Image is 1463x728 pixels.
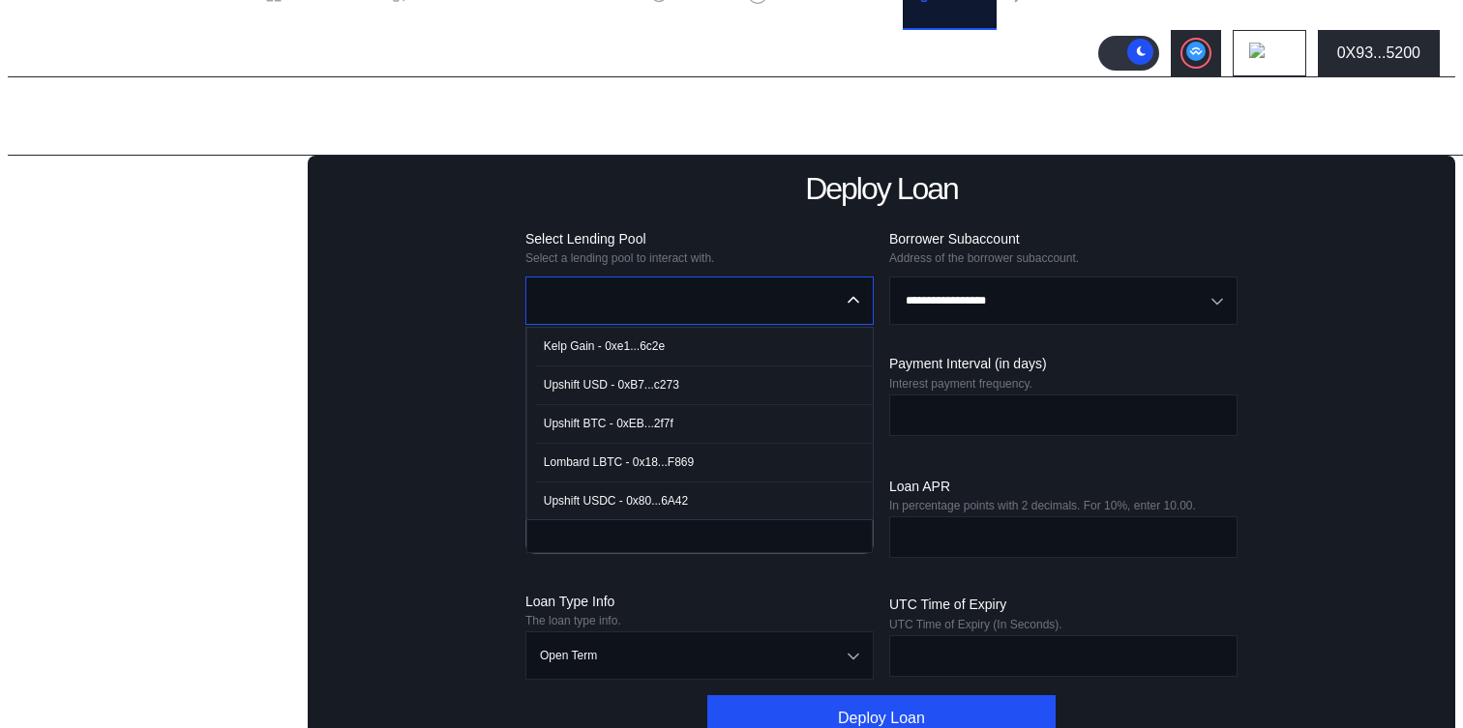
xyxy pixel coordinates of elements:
div: Upshift BTC - 0xEB...2f7f [544,417,673,430]
div: Lombard LBTC - 0x18...F869 [544,455,694,469]
div: Interest payment frequency. [889,377,1238,391]
div: Change Loan APR [46,422,271,445]
div: UTC Time of Expiry (In Seconds). [889,618,1238,631]
div: Set Loans Deployer and Operator [46,297,271,337]
div: UTC Time of Expiry [889,596,1238,613]
div: In percentage points with 2 decimals. For 10%, enter 10.00. [889,499,1238,512]
div: The loan type info. [525,614,874,627]
div: Collateral [34,703,100,720]
button: Close menu [525,277,874,325]
div: Accept Loan Principal [46,267,271,290]
div: Call Loan [46,481,271,505]
div: Set Loan Fees [46,451,271,475]
button: Lombard LBTC - 0x18...F869 [527,444,873,482]
button: chain logo [1233,30,1306,76]
button: Kelp Gain - 0xe1...6c2e [527,328,873,366]
div: Set Loan Fees [27,666,302,693]
img: chain logo [1249,43,1270,64]
button: Upshift USDC - 0x80...6A42 [527,482,873,521]
div: Open Term [540,649,597,662]
div: Admin Page [23,99,172,134]
div: Select a lending pool to interact with. [525,251,874,265]
div: 0X93...5200 [1337,44,1420,62]
div: Upshift USDC - 0x80...6A42 [544,494,688,508]
div: Fund Loan [46,237,271,260]
div: Kelp Gain - 0xe1...6c2e [544,339,665,353]
button: Open menu [525,631,874,680]
div: Upshift USD - 0xB7...c273 [544,378,679,392]
div: Lending Pools [34,180,132,197]
button: 0X93...5200 [1318,30,1440,76]
div: Update Processing Hour and Issuance Limits [46,344,271,385]
div: Loan APR [889,478,1238,495]
div: Address of the borrower subaccount. [889,251,1238,265]
button: Upshift USD - 0xB7...c273 [527,366,873,405]
button: Upshift BTC - 0xEB...2f7f [527,405,873,444]
div: Set Withdrawal [27,634,302,661]
div: Payment Interval (in days) [889,355,1238,372]
div: Deploy Loan [46,207,271,230]
button: Open menu [889,277,1238,325]
div: Borrower Subaccount [889,230,1238,248]
div: Liquidate Loan [46,511,271,535]
div: Withdraw to Lender [27,602,302,629]
div: Loan Type Info [525,593,874,610]
div: Pause Deposits and Withdrawals [46,392,271,415]
div: Loans [34,576,76,594]
div: Deploy Loan [805,171,958,207]
div: Subaccounts [34,544,124,562]
div: Select Lending Pool [525,230,874,248]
